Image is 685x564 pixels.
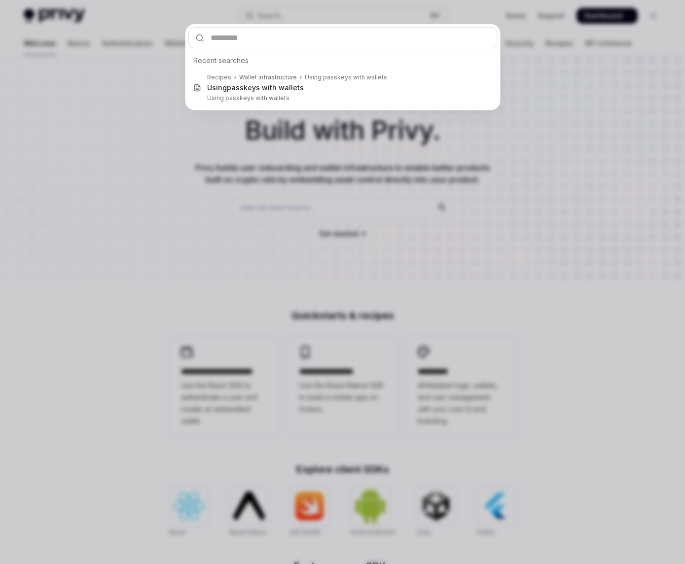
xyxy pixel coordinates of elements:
b: passke [227,83,252,92]
div: Using ys with wallets [207,83,304,92]
div: Using passkeys with wallets [305,73,387,81]
span: Recent searches [193,56,249,66]
div: Wallet infrastructure [239,73,297,81]
div: Recipes [207,73,231,81]
p: Using passkeys with wallets [207,94,476,102]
